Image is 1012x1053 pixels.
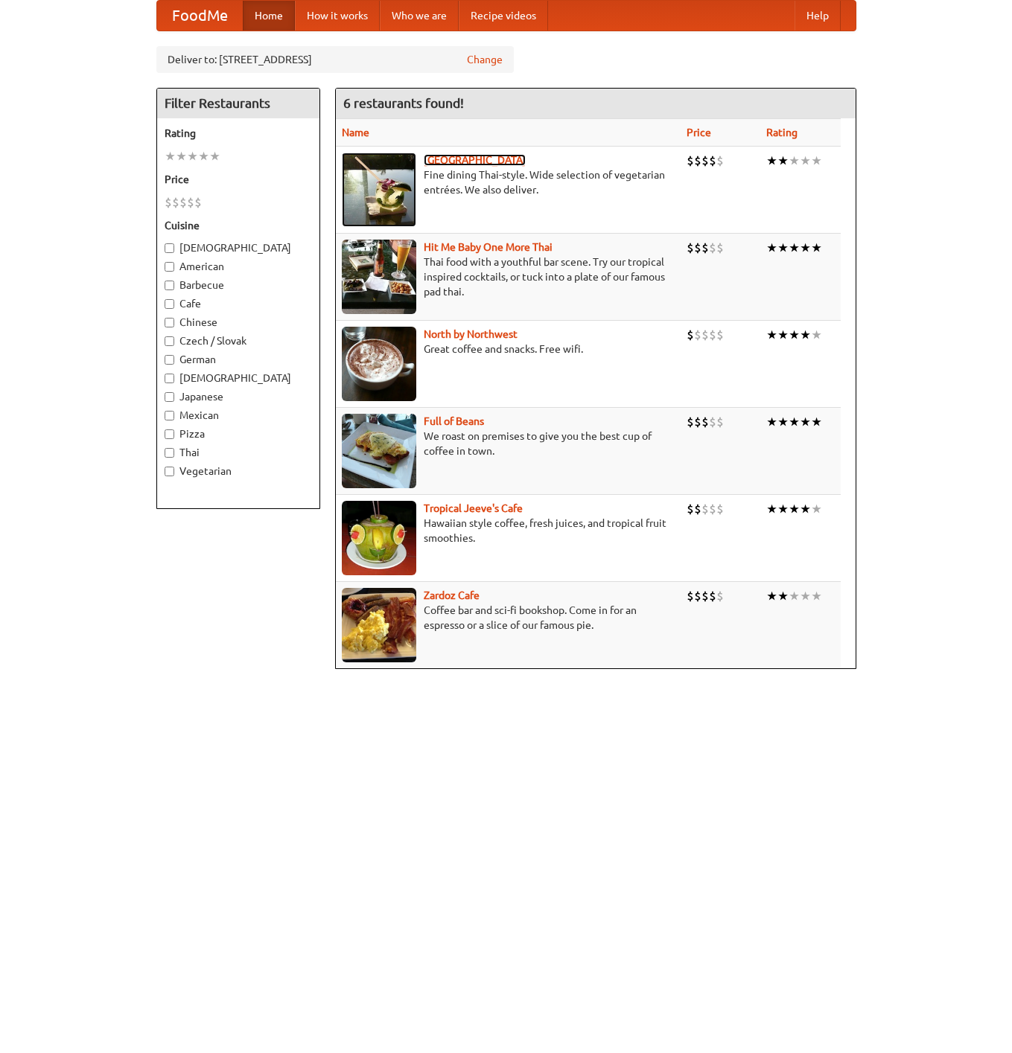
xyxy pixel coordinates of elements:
[165,315,312,330] label: Chinese
[777,414,789,430] li: ★
[342,429,675,458] p: We roast on premises to give you the best cup of coffee in town.
[459,1,548,31] a: Recipe videos
[198,148,209,164] li: ★
[424,154,526,166] a: [GEOGRAPHIC_DATA]
[811,414,822,430] li: ★
[795,1,841,31] a: Help
[709,414,716,430] li: $
[165,352,312,367] label: German
[342,588,416,662] img: zardoz.jpg
[380,1,459,31] a: Who we are
[165,389,312,404] label: Japanese
[165,240,312,255] label: [DEMOGRAPHIC_DATA]
[687,414,694,430] li: $
[709,240,716,256] li: $
[811,153,822,169] li: ★
[165,194,172,211] li: $
[157,89,319,118] h4: Filter Restaurants
[165,296,312,311] label: Cafe
[165,333,312,348] label: Czech / Slovak
[789,501,800,517] li: ★
[701,153,709,169] li: $
[789,240,800,256] li: ★
[789,414,800,430] li: ★
[701,414,709,430] li: $
[687,501,694,517] li: $
[467,52,503,67] a: Change
[424,589,480,601] a: Zardoz Cafe
[424,415,484,427] a: Full of Beans
[165,426,312,441] label: Pizza
[165,172,312,187] h5: Price
[209,148,220,164] li: ★
[716,153,724,169] li: $
[165,318,174,327] input: Chinese
[694,327,701,343] li: $
[165,243,174,253] input: [DEMOGRAPHIC_DATA]
[800,153,811,169] li: ★
[811,240,822,256] li: ★
[424,328,518,340] a: North by Northwest
[165,218,312,233] h5: Cuisine
[165,148,176,164] li: ★
[187,194,194,211] li: $
[424,241,553,253] a: Hit Me Baby One More Thai
[165,445,312,460] label: Thai
[800,414,811,430] li: ★
[342,414,416,488] img: beans.jpg
[165,374,174,383] input: [DEMOGRAPHIC_DATA]
[342,516,675,545] p: Hawaiian style coffee, fresh juices, and tropical fruit smoothies.
[766,588,777,604] li: ★
[800,327,811,343] li: ★
[709,153,716,169] li: $
[342,603,675,633] p: Coffee bar and sci-fi bookshop. Come in for an espresso or a slice of our famous pie.
[789,588,800,604] li: ★
[165,259,312,274] label: American
[165,299,174,309] input: Cafe
[766,153,777,169] li: ★
[694,588,701,604] li: $
[687,588,694,604] li: $
[165,278,312,292] label: Barbecue
[165,336,174,346] input: Czech / Slovak
[766,127,798,138] a: Rating
[766,327,777,343] li: ★
[172,194,179,211] li: $
[709,501,716,517] li: $
[342,255,675,299] p: Thai food with a youthful bar scene. Try our tropical inspired cocktails, or tuck into a plate of...
[811,588,822,604] li: ★
[165,281,174,290] input: Barbecue
[694,240,701,256] li: $
[687,153,694,169] li: $
[716,588,724,604] li: $
[343,96,464,110] ng-pluralize: 6 restaurants found!
[342,342,675,356] p: Great coffee and snacks. Free wifi.
[342,240,416,314] img: babythai.jpg
[709,588,716,604] li: $
[165,126,312,141] h5: Rating
[165,262,174,272] input: American
[424,502,523,514] a: Tropical Jeeve's Cafe
[165,467,174,476] input: Vegetarian
[342,153,416,227] img: satay.jpg
[766,501,777,517] li: ★
[709,327,716,343] li: $
[687,240,694,256] li: $
[165,355,174,365] input: German
[766,240,777,256] li: ★
[694,414,701,430] li: $
[179,194,187,211] li: $
[295,1,380,31] a: How it works
[701,588,709,604] li: $
[342,167,675,197] p: Fine dining Thai-style. Wide selection of vegetarian entrées. We also deliver.
[777,501,789,517] li: ★
[716,414,724,430] li: $
[716,327,724,343] li: $
[811,501,822,517] li: ★
[243,1,295,31] a: Home
[165,371,312,385] label: [DEMOGRAPHIC_DATA]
